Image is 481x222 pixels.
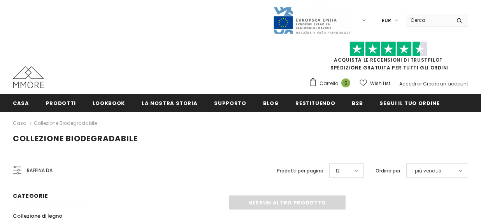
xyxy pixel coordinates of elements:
[93,94,125,112] a: Lookbook
[309,45,468,71] span: SPEDIZIONE GRATUITA PER TUTTI GLI ORDINI
[335,167,340,175] span: 12
[93,99,125,107] span: Lookbook
[13,192,48,200] span: Categorie
[214,99,246,107] span: supporto
[277,167,323,175] label: Prodotti per pagina
[352,99,363,107] span: B2B
[352,94,363,112] a: B2B
[34,120,97,126] a: Collezione biodegradabile
[295,94,335,112] a: Restituendo
[295,99,335,107] span: Restituendo
[13,133,138,144] span: Collezione biodegradabile
[273,6,351,35] img: Javni Razpis
[370,80,390,87] span: Wish List
[13,94,29,112] a: Casa
[379,94,439,112] a: Segui il tuo ordine
[13,212,62,220] span: Collezione di legno
[417,80,422,87] span: or
[263,94,279,112] a: Blog
[341,78,350,87] span: 0
[142,99,197,107] span: La nostra storia
[13,99,29,107] span: Casa
[27,166,53,175] span: Raffina da
[263,99,279,107] span: Blog
[13,119,26,128] a: Casa
[309,78,354,89] a: Carrello 0
[349,41,427,57] img: Fidati di Pilot Stars
[382,17,391,25] span: EUR
[319,80,338,87] span: Carrello
[142,94,197,112] a: La nostra storia
[360,76,390,90] a: Wish List
[406,14,451,26] input: Search Site
[379,99,439,107] span: Segui il tuo ordine
[214,94,246,112] a: supporto
[46,94,76,112] a: Prodotti
[376,167,400,175] label: Ordina per
[423,80,468,87] a: Creare un account
[46,99,76,107] span: Prodotti
[13,66,44,88] img: Casi MMORE
[413,167,441,175] span: I più venduti
[399,80,416,87] a: Accedi
[334,57,443,63] a: Acquista le recensioni di TrustPilot
[273,17,351,23] a: Javni Razpis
